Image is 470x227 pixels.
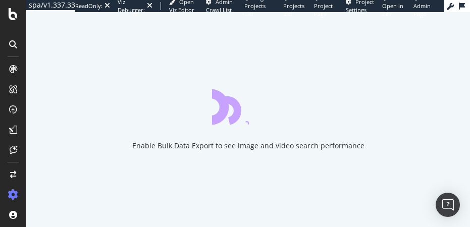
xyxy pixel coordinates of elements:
div: Open Intercom Messenger [436,193,460,217]
span: Project Page [314,2,333,18]
div: Enable Bulk Data Export to see image and video search performance [132,141,364,151]
div: animation [212,88,285,125]
span: Projects List [283,2,304,18]
div: ReadOnly: [75,2,102,10]
span: Admin Page [413,2,431,18]
span: Open in dev [382,2,403,18]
